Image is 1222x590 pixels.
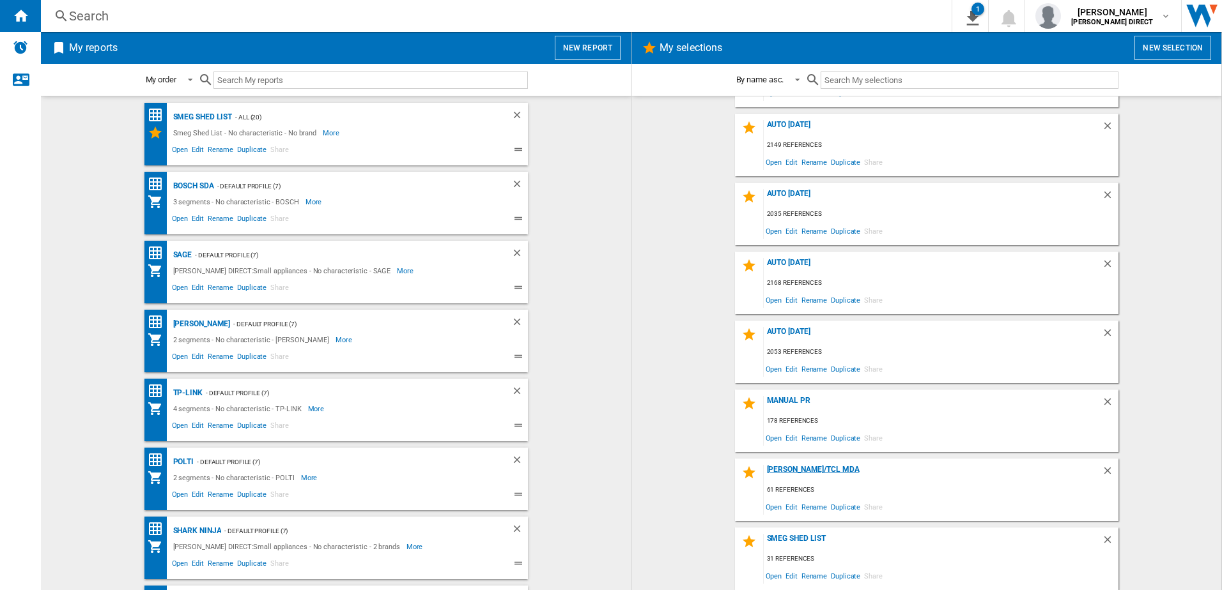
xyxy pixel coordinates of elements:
[1134,36,1211,60] button: New selection
[829,429,862,446] span: Duplicate
[170,316,231,332] div: [PERSON_NAME]
[784,567,800,584] span: Edit
[170,213,190,228] span: Open
[148,521,170,537] div: Price Ranking
[764,189,1102,206] div: AUTO [DATE]
[214,178,486,194] div: - Default profile (7)
[764,222,784,239] span: Open
[511,385,528,401] div: Delete
[511,109,528,125] div: Delete
[148,332,170,347] div: My Assortment
[862,360,885,377] span: Share
[1102,327,1118,344] div: Delete
[170,282,190,297] span: Open
[268,420,291,435] span: Share
[829,222,862,239] span: Duplicate
[170,109,233,125] div: Smeg Shed List
[170,178,214,194] div: BOSCH SDA
[764,465,1102,482] div: [PERSON_NAME]/TCl MDA
[148,383,170,399] div: Price Ranking
[268,557,291,573] span: Share
[511,247,528,263] div: Delete
[1102,534,1118,551] div: Delete
[170,470,301,485] div: 2 segments - No characteristic - POLTI
[235,488,268,504] span: Duplicate
[555,36,621,60] button: New report
[66,36,120,60] h2: My reports
[1102,189,1118,206] div: Delete
[1102,120,1118,137] div: Delete
[232,109,485,125] div: - All (20)
[511,316,528,332] div: Delete
[206,144,235,159] span: Rename
[862,222,885,239] span: Share
[511,523,528,539] div: Delete
[764,206,1118,222] div: 2035 references
[170,420,190,435] span: Open
[308,401,327,416] span: More
[784,222,800,239] span: Edit
[657,36,725,60] h2: My selections
[336,332,354,347] span: More
[764,551,1118,567] div: 31 references
[170,144,190,159] span: Open
[800,498,829,515] span: Rename
[13,40,28,55] img: alerts-logo.svg
[764,344,1118,360] div: 2053 references
[305,194,324,209] span: More
[170,454,194,470] div: Polti
[862,567,885,584] span: Share
[764,258,1102,275] div: AUTO [DATE]
[862,291,885,308] span: Share
[170,523,222,539] div: Shark Ninja
[829,291,862,308] span: Duplicate
[235,557,268,573] span: Duplicate
[194,454,485,470] div: - Default profile (7)
[971,3,984,15] div: 1
[235,213,268,228] span: Duplicate
[1071,18,1153,26] b: [PERSON_NAME] DIRECT
[235,282,268,297] span: Duplicate
[736,75,784,84] div: By name asc.
[190,420,206,435] span: Edit
[148,539,170,554] div: My Assortment
[190,144,206,159] span: Edit
[862,153,885,170] span: Share
[764,567,784,584] span: Open
[170,488,190,504] span: Open
[862,498,885,515] span: Share
[148,452,170,468] div: Price Ranking
[235,420,268,435] span: Duplicate
[764,498,784,515] span: Open
[170,263,398,278] div: [PERSON_NAME] DIRECT:Small appliances - No characteristic - SAGE
[511,454,528,470] div: Delete
[323,125,341,140] span: More
[829,153,862,170] span: Duplicate
[764,396,1102,413] div: Manual PR
[170,401,308,416] div: 4 segments - No characteristic - TP-LINK
[821,72,1118,89] input: Search My selections
[764,120,1102,137] div: AUTO [DATE]
[1071,6,1153,19] span: [PERSON_NAME]
[800,360,829,377] span: Rename
[829,567,862,584] span: Duplicate
[800,222,829,239] span: Rename
[268,144,291,159] span: Share
[170,125,323,140] div: Smeg Shed List - No characteristic - No brand
[148,125,170,140] div: My Selections
[397,263,415,278] span: More
[69,7,918,25] div: Search
[235,144,268,159] span: Duplicate
[862,429,885,446] span: Share
[206,351,235,366] span: Rename
[206,420,235,435] span: Rename
[764,413,1118,429] div: 178 references
[511,178,528,194] div: Delete
[1102,258,1118,275] div: Delete
[170,194,305,209] div: 3 segments - No characteristic - BOSCH
[146,75,176,84] div: My order
[206,488,235,504] span: Rename
[206,557,235,573] span: Rename
[148,401,170,416] div: My Assortment
[1102,465,1118,482] div: Delete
